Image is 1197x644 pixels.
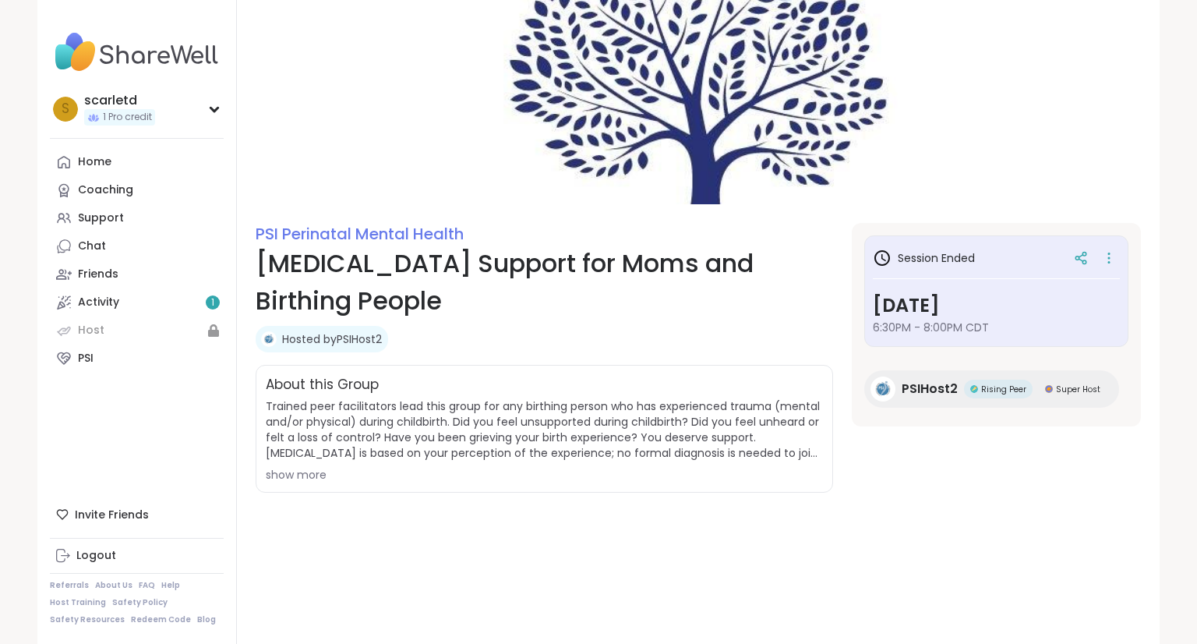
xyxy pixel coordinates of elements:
[261,331,277,347] img: PSIHost2
[256,223,464,245] a: PSI Perinatal Mental Health
[50,345,224,373] a: PSI
[873,320,1120,335] span: 6:30PM - 8:00PM CDT
[50,288,224,317] a: Activity1
[50,614,125,625] a: Safety Resources
[902,380,958,398] span: PSIHost2
[78,154,111,170] div: Home
[50,597,106,608] a: Host Training
[76,548,116,564] div: Logout
[50,317,224,345] a: Host
[282,331,382,347] a: Hosted byPSIHost2
[1045,385,1053,393] img: Super Host
[50,176,224,204] a: Coaching
[131,614,191,625] a: Redeem Code
[873,292,1120,320] h3: [DATE]
[970,385,978,393] img: Rising Peer
[62,99,69,119] span: s
[78,239,106,254] div: Chat
[78,323,104,338] div: Host
[103,111,152,124] span: 1 Pro credit
[78,295,119,310] div: Activity
[112,597,168,608] a: Safety Policy
[981,384,1026,395] span: Rising Peer
[266,375,379,395] h2: About this Group
[50,25,224,80] img: ShareWell Nav Logo
[78,351,94,366] div: PSI
[256,245,833,320] h1: [MEDICAL_DATA] Support for Moms and Birthing People
[197,614,216,625] a: Blog
[873,249,975,267] h3: Session Ended
[50,148,224,176] a: Home
[139,580,155,591] a: FAQ
[211,296,214,310] span: 1
[266,467,823,483] div: show more
[870,377,895,402] img: PSIHost2
[1056,384,1100,395] span: Super Host
[78,267,118,282] div: Friends
[864,370,1119,408] a: PSIHost2PSIHost2Rising PeerRising PeerSuper HostSuper Host
[161,580,180,591] a: Help
[50,580,89,591] a: Referrals
[78,182,133,198] div: Coaching
[50,501,224,529] div: Invite Friends
[266,398,823,461] span: Trained peer facilitators lead this group for any birthing person who has experienced trauma (men...
[84,92,155,109] div: scarletd
[50,204,224,232] a: Support
[50,260,224,288] a: Friends
[50,542,224,570] a: Logout
[95,580,132,591] a: About Us
[50,232,224,260] a: Chat
[78,211,124,226] div: Support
